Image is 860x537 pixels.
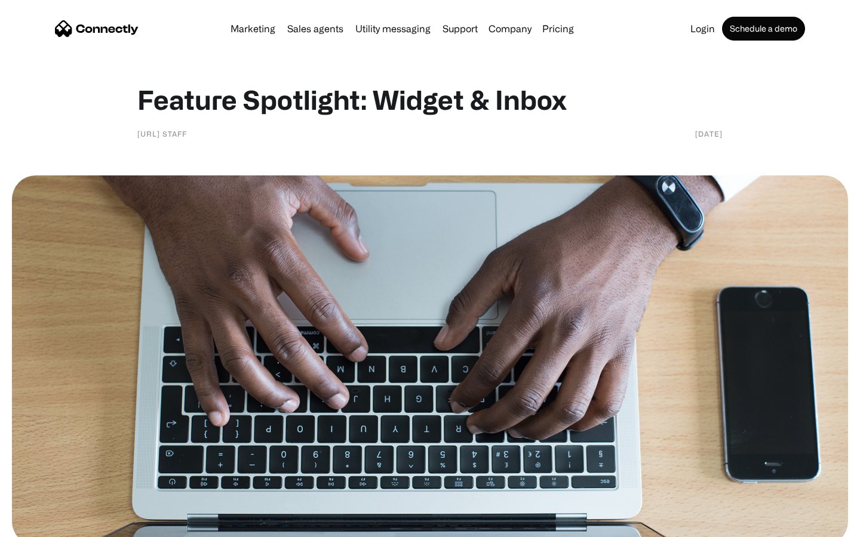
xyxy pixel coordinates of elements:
a: Utility messaging [351,24,435,33]
aside: Language selected: English [12,516,72,533]
a: Schedule a demo [722,17,805,41]
a: Sales agents [282,24,348,33]
ul: Language list [24,516,72,533]
a: Support [438,24,483,33]
div: [URL] staff [137,128,187,140]
div: [DATE] [695,128,723,140]
a: home [55,20,139,38]
div: Company [489,20,532,37]
div: Company [485,20,535,37]
a: Marketing [226,24,280,33]
a: Login [686,24,720,33]
a: Pricing [537,24,579,33]
h1: Feature Spotlight: Widget & Inbox [137,84,723,116]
